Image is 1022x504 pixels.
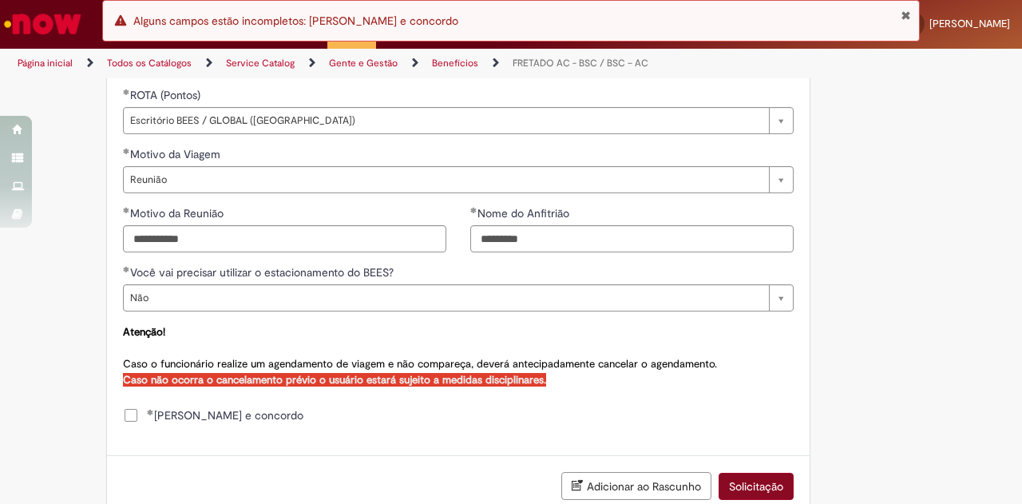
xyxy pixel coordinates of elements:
[470,225,794,252] input: Nome do Anfitrião
[901,9,911,22] button: Fechar Notificação
[18,57,73,69] a: Página inicial
[123,325,165,339] strong: Atenção!
[329,57,398,69] a: Gente e Gestão
[226,57,295,69] a: Service Catalog
[2,8,84,40] img: ServiceNow
[719,473,794,500] button: Solicitação
[470,207,477,213] span: Obrigatório Preenchido
[130,206,227,220] span: Motivo da Reunião
[123,207,130,213] span: Obrigatório Preenchido
[432,57,478,69] a: Benefícios
[107,57,192,69] a: Todos os Catálogos
[477,206,572,220] span: Nome do Anfitrião
[130,265,397,280] span: Você vai precisar utilizar o estacionamento do BEES?
[130,147,224,161] span: Motivo da Viagem
[130,167,761,192] span: Reunião
[123,148,130,154] span: Obrigatório Preenchido
[147,407,303,423] span: [PERSON_NAME] e concordo
[12,49,669,78] ul: Trilhas de página
[123,266,130,272] span: Obrigatório Preenchido
[147,409,154,415] span: Obrigatório Preenchido
[123,89,130,95] span: Obrigatório Preenchido
[561,472,711,500] button: Adicionar ao Rascunho
[130,88,204,102] span: ROTA (Pontos)
[133,14,458,28] span: Alguns campos estão incompletos: [PERSON_NAME] e concordo
[130,285,761,311] span: Não
[929,17,1010,30] span: [PERSON_NAME]
[513,57,648,69] a: FRETADO AC - BSC / BSC – AC
[123,225,446,252] input: Motivo da Reunião
[123,373,546,387] strong: Caso não ocorra o cancelamento prévio o usuário estará sujeito a medidas disciplinares.
[130,108,761,133] span: Escritório BEES / GLOBAL ([GEOGRAPHIC_DATA])
[123,325,717,387] span: Caso o funcionário realize um agendamento de viagem e não compareça, deverá antecipadamente cance...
